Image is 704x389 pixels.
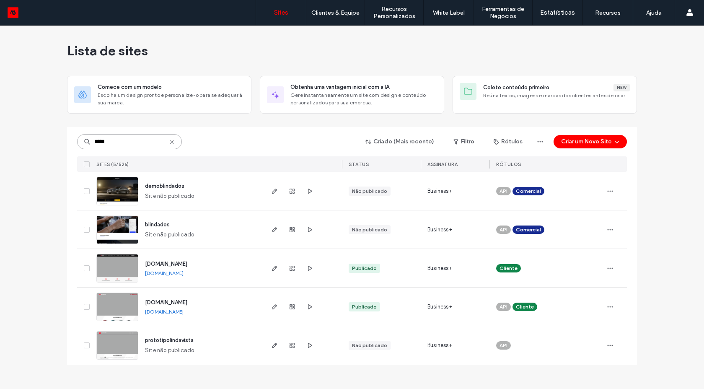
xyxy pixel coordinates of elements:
a: demoblindados [145,183,184,189]
span: Gere instantaneamente um site com design e conteúdo personalizados para sua empresa. [290,91,437,106]
div: Não publicado [352,342,387,349]
div: Não publicado [352,187,387,195]
div: Obtenha uma vantagem inicial com a IAGere instantaneamente um site com design e conteúdo personal... [260,76,444,114]
div: Publicado [352,265,377,272]
label: Recursos [595,9,621,16]
span: STATUS [349,161,369,167]
span: Site não publicado [145,346,194,355]
span: Business+ [427,341,452,350]
button: Criado (Mais recente) [358,135,442,148]
div: Comece com um modeloEscolha um design pronto e personalize-o para se adequar à sua marca. [67,76,251,114]
span: Sites (5/526) [96,161,129,167]
a: [DOMAIN_NAME] [145,270,184,276]
span: Colete conteúdo primeiro [483,83,549,92]
label: White Label [433,9,465,16]
label: Ajuda [646,9,662,16]
span: Site não publicado [145,192,194,200]
div: Publicado [352,303,377,311]
span: Business+ [427,303,452,311]
span: Cliente [500,265,518,272]
span: Business+ [427,264,452,272]
a: [DOMAIN_NAME] [145,309,184,315]
span: Lista de sites [67,42,148,59]
label: Recursos Personalizados [365,5,423,20]
label: Clientes & Equipe [311,9,360,16]
span: Cliente [516,303,534,311]
div: Não publicado [352,226,387,233]
span: API [500,342,507,349]
a: [DOMAIN_NAME] [145,299,187,306]
label: Sites [274,9,288,16]
span: Ajuda [18,6,39,13]
span: Comece com um modelo [98,83,162,91]
button: Criar um Novo Site [554,135,627,148]
button: Rótulos [486,135,530,148]
span: Rótulos [496,161,521,167]
span: Obtenha uma vantagem inicial com a IA [290,83,389,91]
label: Ferramentas de Negócios [474,5,532,20]
a: [DOMAIN_NAME] [145,261,187,267]
span: API [500,187,507,195]
a: blindados [145,221,170,228]
span: Comercial [516,187,541,195]
span: Reúna textos, imagens e marcas dos clientes antes de criar. [483,92,630,99]
span: Assinatura [427,161,458,167]
span: Escolha um design pronto e personalize-o para se adequar à sua marca. [98,91,244,106]
a: prototipolindavista [145,337,194,343]
label: Estatísticas [540,9,575,16]
span: Site não publicado [145,231,194,239]
span: API [500,226,507,233]
span: API [500,303,507,311]
span: Business+ [427,187,452,195]
span: Business+ [427,226,452,234]
button: Filtro [445,135,483,148]
div: Colete conteúdo primeiroNewReúna textos, imagens e marcas dos clientes antes de criar. [453,76,637,114]
div: New [613,84,630,91]
span: Comercial [516,226,541,233]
